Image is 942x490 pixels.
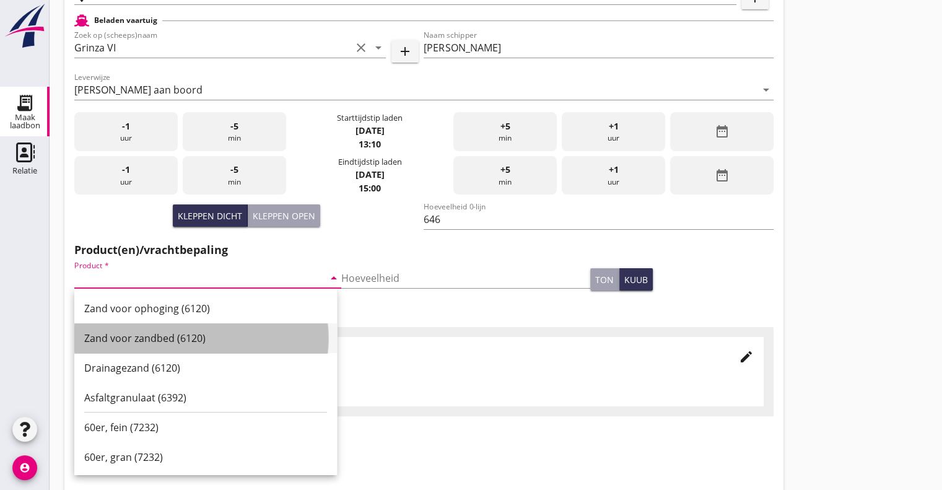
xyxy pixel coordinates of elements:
[94,373,754,388] div: Milieukwaliteit - Toepasbaarheid
[359,138,381,150] strong: 13:10
[337,112,403,124] div: Starttijdstip laden
[609,120,619,133] span: +1
[624,273,648,286] div: kuub
[355,168,384,180] strong: [DATE]
[338,156,401,168] div: Eindtijdstip laden
[590,268,619,291] button: ton
[74,305,774,322] h2: Certificaten/regelgeving
[183,112,286,151] div: min
[122,120,130,133] span: -1
[74,156,178,195] div: uur
[424,209,773,229] input: Hoeveelheid 0-lijn
[122,163,130,177] span: -1
[562,156,665,195] div: uur
[74,112,178,151] div: uur
[12,455,37,480] i: account_circle
[326,271,341,286] i: arrow_drop_down
[500,163,510,177] span: +5
[253,209,315,222] div: Kleppen open
[714,124,729,139] i: date_range
[359,182,381,194] strong: 15:00
[230,120,238,133] span: -5
[84,390,327,405] div: Asfaltgranulaat (6392)
[94,343,719,358] div: Certificaat
[739,349,754,364] i: edit
[759,82,774,97] i: arrow_drop_down
[84,420,327,435] div: 60er, fein (7232)
[398,44,412,59] i: add
[173,204,248,227] button: Kleppen dicht
[500,120,510,133] span: +5
[714,168,729,183] i: date_range
[453,112,557,151] div: min
[453,156,557,195] div: min
[562,112,665,151] div: uur
[84,450,327,465] div: 60er, gran (7232)
[2,3,47,49] img: logo-small.a267ee39.svg
[354,40,369,55] i: clear
[183,156,286,195] div: min
[424,38,773,58] input: Naam schipper
[12,167,37,175] div: Relatie
[94,388,754,401] div: Voldoet aan achtergrondwaarden
[84,361,327,375] div: Drainagezand (6120)
[74,84,203,95] div: [PERSON_NAME] aan boord
[355,125,384,136] strong: [DATE]
[84,331,327,346] div: Zand voor zandbed (6120)
[84,301,327,316] div: Zand voor ophoging (6120)
[94,15,157,26] h2: Beladen vaartuig
[371,40,386,55] i: arrow_drop_down
[94,358,719,371] div: BSB
[74,242,774,258] h2: Product(en)/vrachtbepaling
[595,273,614,286] div: ton
[178,209,242,222] div: Kleppen dicht
[619,268,653,291] button: kuub
[341,268,591,288] input: Hoeveelheid
[74,268,324,288] input: Product *
[74,38,351,58] input: Zoek op (scheeps)naam
[609,163,619,177] span: +1
[230,163,238,177] span: -5
[248,204,320,227] button: Kleppen open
